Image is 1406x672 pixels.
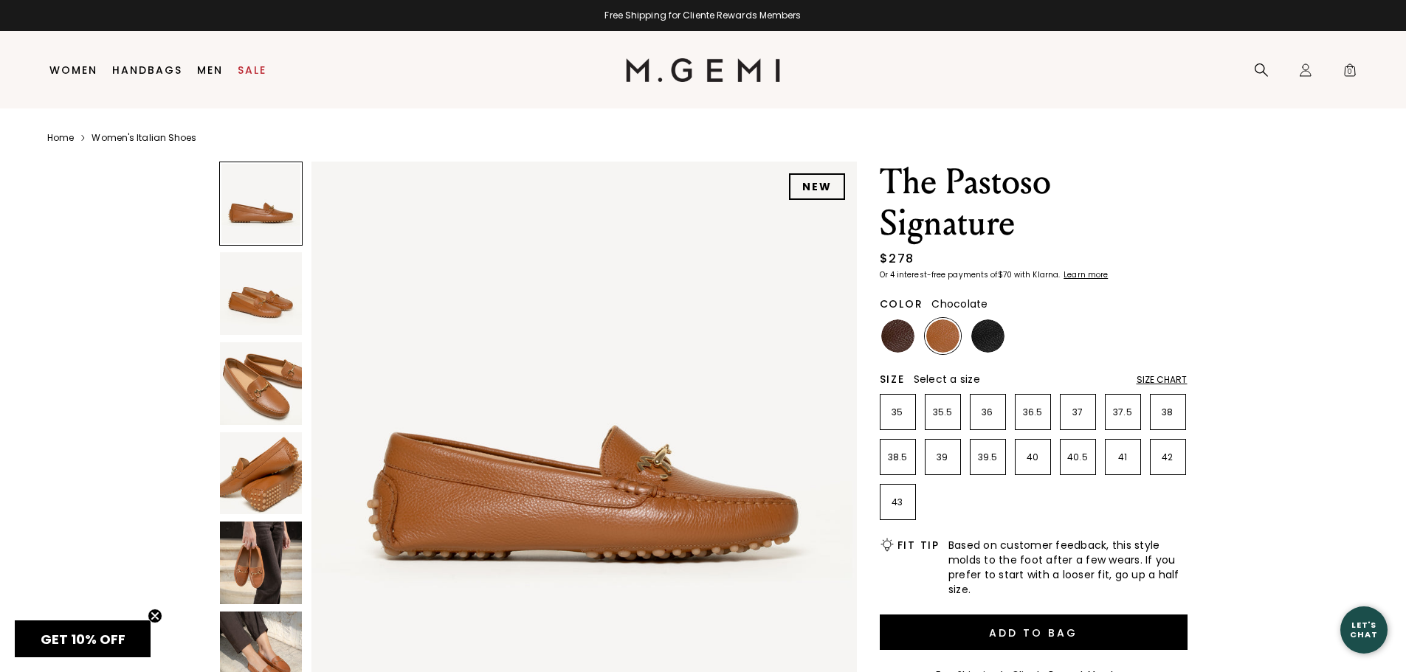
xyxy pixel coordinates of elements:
p: 36.5 [1016,406,1050,418]
klarna-placement-style-cta: Learn more [1064,269,1108,280]
p: 37 [1061,406,1095,418]
a: Home [47,132,74,144]
span: Chocolate [931,297,988,311]
a: Learn more [1062,271,1108,280]
div: GET 10% OFFClose teaser [15,620,151,657]
div: Let's Chat [1340,620,1388,639]
a: Sale [238,64,266,76]
img: Tan [926,319,959,353]
p: 35 [881,406,915,418]
button: Close teaser [148,609,162,623]
p: 43 [881,496,915,508]
h2: Fit Tip [897,539,940,551]
span: Based on customer feedback, this style molds to the foot after a few wears. If you prefer to star... [948,538,1188,597]
p: 38.5 [881,451,915,463]
img: The Pastoso Signature [220,432,303,515]
a: Men [197,64,223,76]
div: NEW [789,173,845,200]
a: Women [49,64,97,76]
klarna-placement-style-body: Or 4 interest-free payments of [880,269,998,280]
p: 36 [971,406,1005,418]
a: Handbags [112,64,182,76]
a: Women's Italian Shoes [92,132,196,144]
img: M.Gemi [626,58,780,82]
klarna-placement-style-body: with Klarna [1014,269,1062,280]
p: 40 [1016,451,1050,463]
img: The Pastoso Signature [220,252,303,335]
p: 39 [926,451,960,463]
p: 35.5 [926,406,960,418]
p: 40.5 [1061,451,1095,463]
img: The Pastoso Signature [220,522,303,604]
h1: The Pastoso Signature [880,162,1188,244]
span: 0 [1343,66,1357,80]
span: GET 10% OFF [41,630,125,648]
p: 41 [1106,451,1140,463]
p: 42 [1151,451,1185,463]
span: Select a size [914,372,980,387]
p: 39.5 [971,451,1005,463]
div: $278 [880,250,914,268]
klarna-placement-style-amount: $70 [998,269,1012,280]
div: Size Chart [1137,374,1188,386]
h2: Color [880,298,923,310]
p: 37.5 [1106,406,1140,418]
img: Chocolate [881,319,914,353]
h2: Size [880,373,905,385]
button: Add to Bag [880,614,1188,650]
img: Black [971,319,1004,353]
p: 38 [1151,406,1185,418]
img: The Pastoso Signature [220,342,303,425]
